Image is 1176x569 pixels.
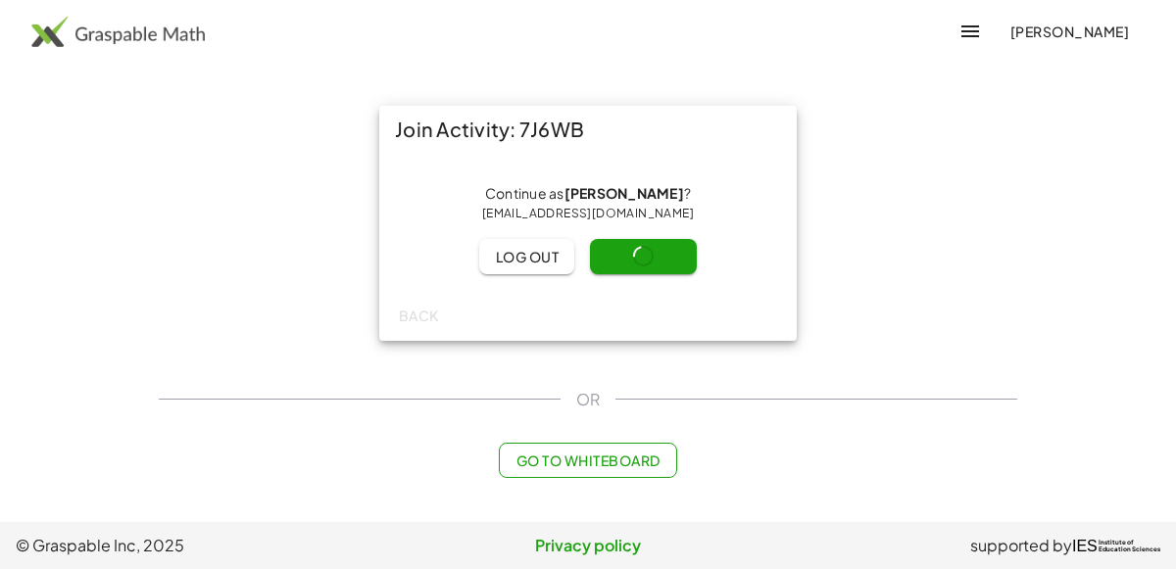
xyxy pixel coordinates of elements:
span: supported by [970,534,1072,557]
a: IESInstitute ofEducation Sciences [1072,534,1160,557]
div: [EMAIL_ADDRESS][DOMAIN_NAME] [395,204,781,223]
span: Institute of Education Sciences [1099,540,1160,553]
span: OR [576,388,600,411]
div: Join Activity: 7J6WB [379,106,797,153]
button: Go to Whiteboard [499,443,676,478]
span: Go to Whiteboard [515,451,660,469]
span: Log out [495,248,559,265]
div: Continue as ? [395,184,781,223]
a: Privacy policy [397,534,778,557]
button: Log out [479,239,574,274]
span: © Graspable Inc, 2025 [16,534,397,557]
button: [PERSON_NAME] [994,14,1145,49]
span: IES [1072,537,1098,555]
span: [PERSON_NAME] [1009,23,1129,40]
strong: [PERSON_NAME] [564,184,684,202]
